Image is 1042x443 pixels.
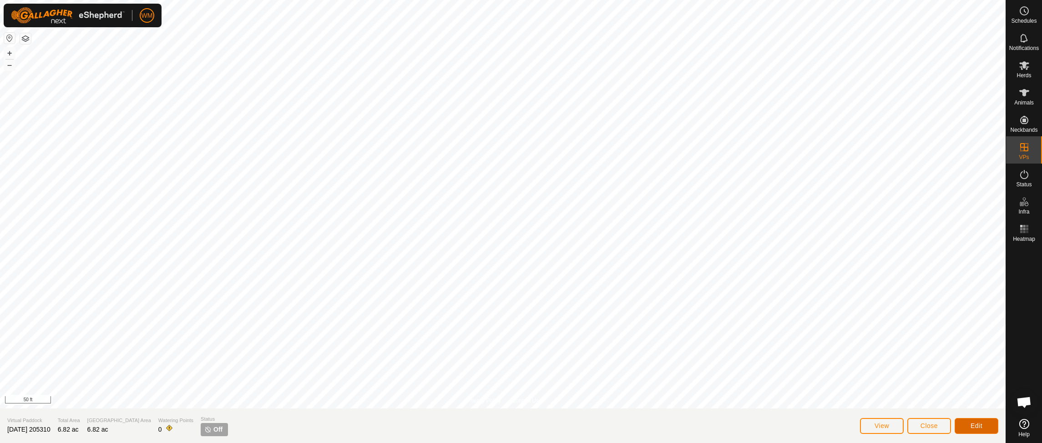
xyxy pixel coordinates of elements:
span: Herds [1017,73,1031,78]
span: [DATE] 205310 [7,426,51,433]
span: 0 [158,426,162,433]
button: Reset Map [4,33,15,44]
span: Animals [1014,100,1034,105]
img: Gallagher Logo [11,7,125,24]
span: 6.82 ac [58,426,79,433]
span: Notifications [1009,45,1039,51]
button: Close [907,418,951,434]
span: VPs [1019,154,1029,160]
span: Schedules [1011,18,1037,24]
span: Heatmap [1013,236,1035,242]
span: View [875,422,889,429]
button: Edit [955,418,998,434]
span: Neckbands [1010,127,1037,133]
a: Privacy Policy [467,397,501,405]
button: + [4,48,15,59]
span: Total Area [58,417,80,424]
span: Status [1016,182,1032,187]
button: – [4,60,15,70]
span: Infra [1018,209,1029,214]
div: Open chat [1011,388,1038,416]
span: 6.82 ac [87,426,108,433]
span: WM [142,11,153,20]
span: Close [921,422,938,429]
span: Off [213,425,223,434]
a: Help [1006,415,1042,441]
span: Help [1018,432,1030,437]
button: Map Layers [20,33,31,44]
button: View [860,418,904,434]
span: Watering Points [158,417,193,424]
span: Edit [971,422,982,429]
img: turn-off [204,426,212,433]
span: Virtual Paddock [7,417,51,424]
a: Contact Us [512,397,539,405]
span: [GEOGRAPHIC_DATA] Area [87,417,151,424]
span: Status [201,415,228,423]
